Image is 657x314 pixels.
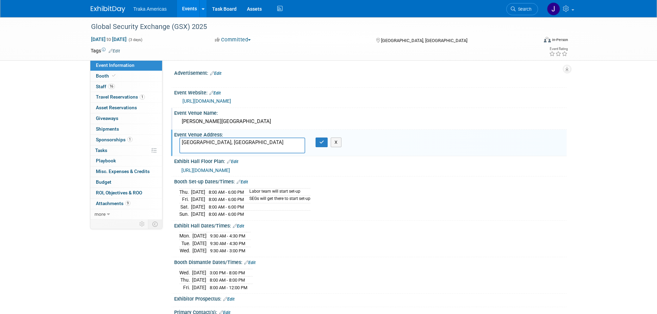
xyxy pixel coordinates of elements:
span: 9:30 AM - 4:30 PM [210,233,245,239]
a: Edit [223,297,235,302]
span: 1 [140,94,145,100]
td: Fri. [179,284,192,291]
td: [DATE] [192,284,206,291]
div: Advertisement: [174,68,567,77]
td: Fri. [179,196,191,203]
div: Event Venue Name: [174,108,567,117]
div: Exhibit Hall Floor Plan: [174,156,567,165]
span: 9:30 AM - 4:30 PM [210,241,245,246]
a: Playbook [90,156,162,166]
a: [URL][DOMAIN_NAME] [181,168,230,173]
span: Travel Reservations [96,94,145,100]
div: In-Person [552,37,568,42]
span: 8:00 AM - 6:00 PM [209,212,244,217]
div: Event Format [497,36,568,46]
span: 3:00 PM - 8:00 PM [210,270,245,275]
td: Tags [91,47,120,54]
div: Exhibit Hall Dates/Times: [174,221,567,230]
td: Toggle Event Tabs [148,220,162,229]
button: Committed [212,36,253,43]
span: 9:30 AM - 3:00 PM [210,248,245,253]
div: Event Website: [174,88,567,97]
img: Jamie Saenz [547,2,560,16]
a: Edit [227,159,238,164]
a: ROI, Objectives & ROO [90,188,162,198]
div: Exhibitor Prospectus: [174,294,567,303]
td: Sat. [179,203,191,211]
span: 16 [108,84,115,89]
td: Wed. [179,269,192,276]
img: Format-Inperson.png [544,37,551,42]
a: Edit [237,180,248,184]
a: Travel Reservations1 [90,92,162,102]
button: X [331,138,341,147]
a: Edit [109,49,120,53]
td: [DATE] [191,203,205,211]
a: Edit [209,91,221,95]
a: Tasks [90,145,162,156]
span: ROI, Objectives & ROO [96,190,142,195]
td: Wed. [179,247,192,254]
span: Staff [96,84,115,89]
span: (3 days) [128,38,142,42]
a: Shipments [90,124,162,134]
td: [DATE] [192,247,207,254]
a: Budget [90,177,162,188]
td: SEGs will get there to start set-up [245,196,310,203]
i: Booth reservation complete [112,74,116,78]
td: [DATE] [192,232,207,240]
td: Mon. [179,232,192,240]
td: Tue. [179,240,192,247]
span: Attachments [96,201,130,206]
td: Labor team will start set-up [245,188,310,196]
div: [PERSON_NAME][GEOGRAPHIC_DATA] [179,116,561,127]
span: Event Information [96,62,135,68]
a: Sponsorships1 [90,135,162,145]
td: [DATE] [192,269,206,276]
div: Global Security Exchange (GSX) 2025 [89,21,528,33]
td: [DATE] [192,240,207,247]
a: Edit [210,71,221,76]
span: Giveaways [96,115,118,121]
span: more [94,211,106,217]
span: 1 [127,137,132,142]
a: more [90,209,162,220]
span: 9 [125,201,130,206]
span: Misc. Expenses & Credits [96,169,150,174]
a: [URL][DOMAIN_NAME] [182,98,231,104]
td: Personalize Event Tab Strip [136,220,148,229]
a: Event Information [90,60,162,71]
td: [DATE] [192,276,206,284]
a: Edit [244,260,256,265]
td: Sun. [179,211,191,218]
a: Attachments9 [90,199,162,209]
span: 8:00 AM - 8:00 PM [210,277,245,283]
span: 8:00 AM - 6:00 PM [209,190,244,195]
a: Misc. Expenses & Credits [90,166,162,177]
td: [DATE] [191,211,205,218]
div: Booth Set-up Dates/Times: [174,176,567,185]
span: Playbook [96,158,116,163]
span: Tasks [95,148,107,153]
span: [GEOGRAPHIC_DATA], [GEOGRAPHIC_DATA] [381,38,467,43]
td: [DATE] [191,196,205,203]
span: Search [516,7,531,12]
span: Booth [96,73,117,79]
span: 8:00 AM - 6:00 PM [209,197,244,202]
td: Thu. [179,276,192,284]
span: Budget [96,179,111,185]
img: ExhibitDay [91,6,125,13]
a: Edit [233,224,244,229]
span: Asset Reservations [96,105,137,110]
span: 8:00 AM - 12:00 PM [210,285,247,290]
span: to [106,37,112,42]
span: 8:00 AM - 6:00 PM [209,204,244,210]
div: Event Venue Address: [174,130,567,138]
div: Booth Dismantle Dates/Times: [174,257,567,266]
a: Asset Reservations [90,103,162,113]
a: Search [506,3,538,15]
span: Sponsorships [96,137,132,142]
td: [DATE] [191,188,205,196]
div: Event Rating [549,47,568,51]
